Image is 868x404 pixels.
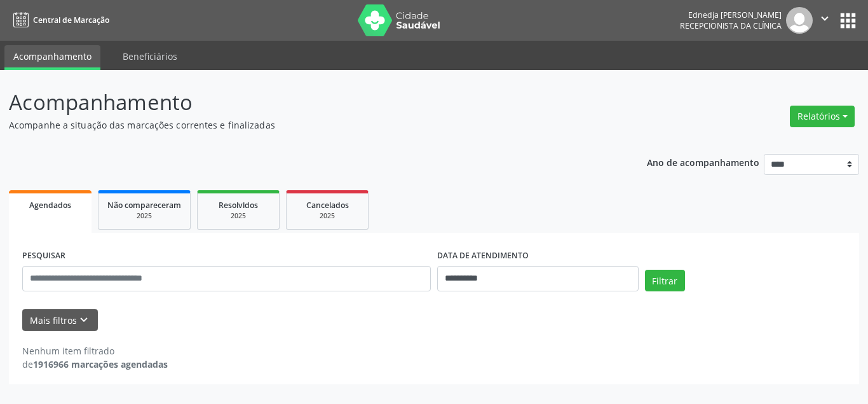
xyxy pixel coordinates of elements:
[9,10,109,31] a: Central de Marcação
[22,344,168,358] div: Nenhum item filtrado
[77,313,91,327] i: keyboard_arrow_down
[645,270,685,291] button: Filtrar
[219,200,258,211] span: Resolvidos
[22,309,98,331] button: Mais filtroskeyboard_arrow_down
[306,200,349,211] span: Cancelados
[207,211,270,221] div: 2025
[437,246,529,266] label: DATA DE ATENDIMENTO
[680,20,782,31] span: Recepcionista da clínica
[22,246,65,266] label: PESQUISAR
[4,45,100,70] a: Acompanhamento
[813,7,837,34] button: 
[647,154,759,170] p: Ano de acompanhamento
[107,211,181,221] div: 2025
[295,211,359,221] div: 2025
[9,87,604,118] p: Acompanhamento
[786,7,813,34] img: img
[818,11,832,25] i: 
[33,15,109,25] span: Central de Marcação
[680,10,782,20] div: Ednedja [PERSON_NAME]
[33,358,168,370] strong: 1916966 marcações agendadas
[29,200,71,211] span: Agendados
[9,118,604,132] p: Acompanhe a situação das marcações correntes e finalizadas
[107,200,181,211] span: Não compareceram
[790,106,855,127] button: Relatórios
[837,10,859,32] button: apps
[114,45,186,67] a: Beneficiários
[22,358,168,371] div: de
